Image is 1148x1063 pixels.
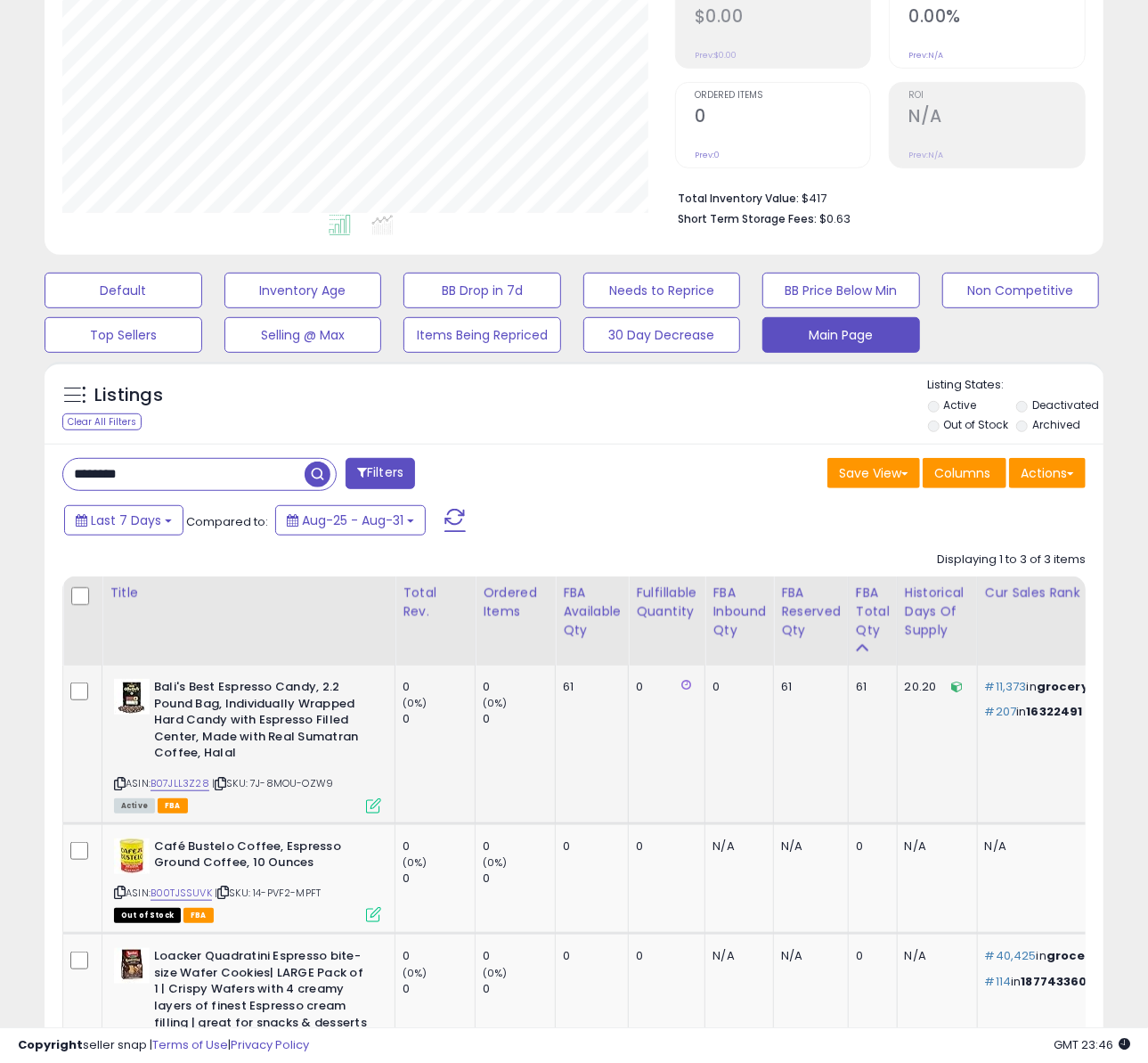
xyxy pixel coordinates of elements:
h2: 0.00% [908,6,1085,30]
div: 0 [636,838,691,854]
a: B00TJSSUVK [151,886,212,901]
span: $0.63 [819,210,851,227]
div: N/A [781,948,835,964]
span: Last 7 Days [91,511,161,529]
div: ASIN: [114,679,381,811]
h2: 0 [695,106,871,130]
h5: Listings [94,383,163,408]
div: 0 [483,871,555,887]
div: 61 [563,679,615,695]
div: 0 [636,948,691,964]
label: Archived [1032,417,1080,432]
b: Short Term Storage Fees: [678,211,817,226]
img: 510kyV-4gYL._SL40_.jpg [114,679,150,715]
span: #11,373 [985,678,1027,695]
small: Prev: 0 [695,150,720,160]
button: 30 Day Decrease [583,317,741,353]
button: BB Drop in 7d [403,273,561,308]
div: 0 [403,981,475,997]
small: (0%) [403,855,427,870]
button: Columns [923,458,1006,488]
div: N/A [712,838,760,854]
div: 0 [403,871,475,887]
small: Prev: $0.00 [695,50,737,61]
label: Out of Stock [943,417,1008,432]
button: Last 7 Days [64,505,183,536]
div: 0 [856,838,883,854]
span: ROI [908,91,1085,101]
div: N/A [781,838,835,854]
span: Ordered Items [695,91,871,101]
div: Title [110,584,387,602]
span: Columns [934,464,990,482]
span: | SKU: 7J-8MOU-OZW9 [212,776,333,790]
span: | SKU: 14-PVF2-MPFT [215,886,321,900]
div: N/A [905,838,964,854]
button: Needs to Reprice [583,273,741,308]
label: Active [943,397,976,413]
span: Aug-25 - Aug-31 [302,511,403,529]
span: #40,425 [985,947,1037,964]
div: 0 [563,838,615,854]
button: Actions [1009,458,1086,488]
button: Non Competitive [942,273,1100,308]
div: 0 [483,948,555,964]
img: 41l5PPO-otL._SL40_.jpg [114,948,150,984]
div: Clear All Filters [62,413,142,430]
strong: Copyright [18,1036,83,1053]
a: B07JLL3Z28 [151,776,209,791]
small: (0%) [403,966,427,980]
span: Compared to: [186,513,268,530]
div: FBA Total Qty [856,584,890,640]
div: 0 [403,838,475,854]
div: 0 [403,948,475,964]
div: 61 [781,679,835,695]
h2: N/A [908,106,1085,130]
div: Historical Days Of Supply [905,584,970,640]
b: Café Bustelo Coffee, Espresso Ground Coffee, 10 Ounces [154,838,370,876]
small: (0%) [483,966,508,980]
div: FBA Reserved Qty [781,584,841,640]
span: FBA [158,798,188,814]
div: 0 [403,711,475,727]
label: Deactivated [1032,397,1099,413]
a: Privacy Policy [231,1036,309,1053]
img: 51vxPE2RnEL._SL40_.jpg [114,838,150,874]
div: 0 [636,679,691,695]
button: BB Price Below Min [762,273,920,308]
small: (0%) [403,696,427,710]
div: N/A [905,948,964,964]
span: All listings that are currently out of stock and unavailable for purchase on Amazon [114,908,181,923]
div: 0 [563,948,615,964]
small: Prev: N/A [908,150,943,160]
div: 0 [403,679,475,695]
div: 0 [483,711,555,727]
small: Prev: N/A [908,50,943,61]
div: 20.20 [905,679,964,695]
div: N/A [712,948,760,964]
button: Main Page [762,317,920,353]
span: 16322491 [1027,703,1083,720]
h2: $0.00 [695,6,871,30]
div: 0 [483,679,555,695]
div: FBA inbound Qty [712,584,766,640]
p: Listing States: [928,377,1103,394]
button: Save View [827,458,920,488]
div: seller snap | | [18,1037,309,1054]
span: #207 [985,703,1017,720]
span: 18774336011 [1022,973,1097,990]
small: (0%) [483,696,508,710]
div: Total Rev. [403,584,468,621]
span: #114 [985,973,1012,990]
div: 0 [856,948,883,964]
button: Items Being Repriced [403,317,561,353]
button: Top Sellers [45,317,202,353]
a: Terms of Use [152,1036,228,1053]
div: Displaying 1 to 3 of 3 items [937,552,1086,568]
div: 0 [483,981,555,997]
b: Total Inventory Value: [678,191,799,206]
button: Filters [346,458,415,489]
div: Fulfillable Quantity [636,584,697,621]
small: (0%) [483,855,508,870]
button: Aug-25 - Aug-31 [275,505,426,536]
